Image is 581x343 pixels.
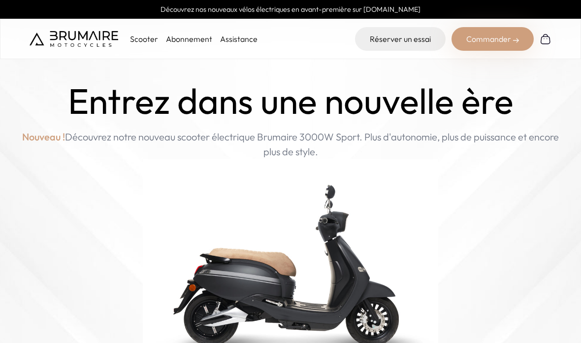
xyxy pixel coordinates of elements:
[30,31,118,47] img: Brumaire Motocycles
[355,27,446,51] a: Réserver un essai
[22,130,65,144] span: Nouveau !
[540,33,551,45] img: Panier
[220,34,258,44] a: Assistance
[513,37,519,43] img: right-arrow-2.png
[452,27,534,51] div: Commander
[166,34,212,44] a: Abonnement
[20,130,561,159] p: Découvrez notre nouveau scooter électrique Brumaire 3000W Sport. Plus d'autonomie, plus de puissa...
[130,33,158,45] p: Scooter
[68,81,514,122] h1: Entrez dans une nouvelle ère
